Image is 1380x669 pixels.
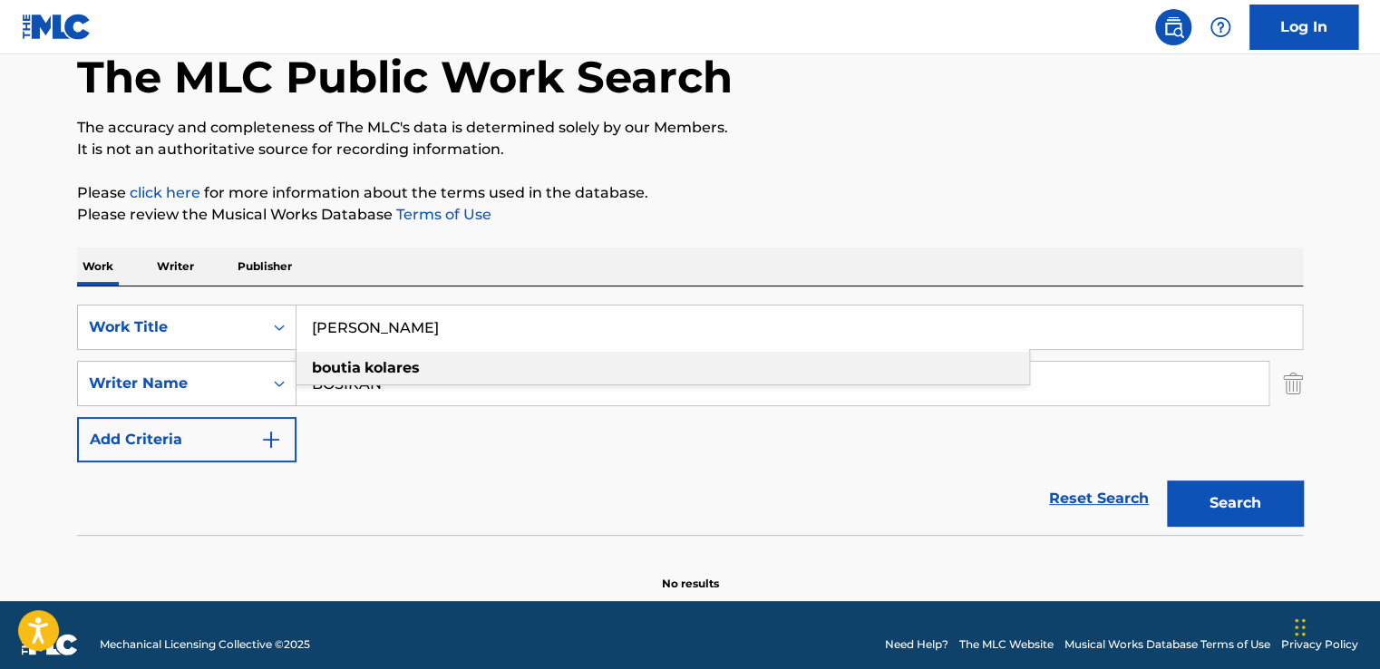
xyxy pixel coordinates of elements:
p: Work [77,247,119,286]
img: Delete Criterion [1283,361,1303,406]
p: Please review the Musical Works Database [77,204,1303,226]
p: The accuracy and completeness of The MLC's data is determined solely by our Members. [77,117,1303,139]
img: MLC Logo [22,14,92,40]
span: Mechanical Licensing Collective © 2025 [100,636,310,653]
a: Musical Works Database Terms of Use [1064,636,1270,653]
a: Terms of Use [393,206,491,223]
a: click here [130,184,200,201]
div: Widget συνομιλίας [1289,582,1380,669]
h1: The MLC Public Work Search [77,50,733,104]
div: Help [1202,9,1239,45]
img: 9d2ae6d4665cec9f34b9.svg [260,429,282,451]
a: Log In [1249,5,1358,50]
a: Need Help? [885,636,948,653]
button: Search [1167,480,1303,526]
iframe: Chat Widget [1289,582,1380,669]
p: Please for more information about the terms used in the database. [77,182,1303,204]
p: It is not an authoritative source for recording information. [77,139,1303,160]
a: Reset Search [1040,479,1158,519]
img: search [1162,16,1184,38]
img: help [1210,16,1231,38]
a: Public Search [1155,9,1191,45]
div: Μεταφορά [1295,600,1306,654]
p: Publisher [232,247,297,286]
img: logo [22,634,78,655]
form: Search Form [77,305,1303,535]
button: Add Criteria [77,417,296,462]
p: Writer [151,247,199,286]
div: Writer Name [89,373,252,394]
p: No results [662,554,719,592]
strong: kolares [364,359,420,376]
strong: boutia [312,359,361,376]
div: Work Title [89,316,252,338]
a: The MLC Website [959,636,1054,653]
a: Privacy Policy [1281,636,1358,653]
